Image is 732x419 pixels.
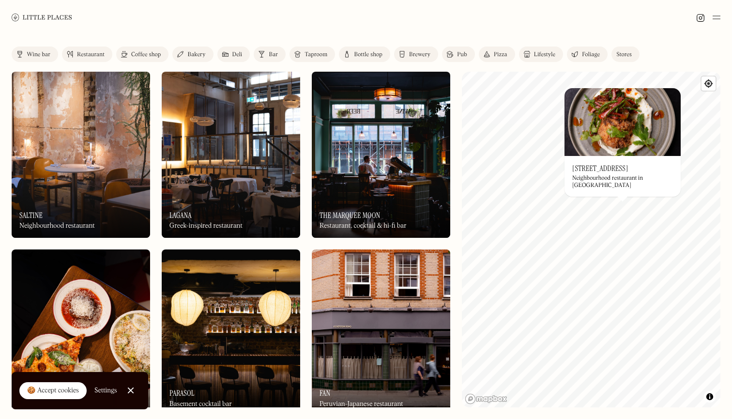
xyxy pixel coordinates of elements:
a: Pizza [479,47,515,62]
div: Foliage [582,52,600,58]
div: Neighbourhood restaurant [19,222,95,230]
div: Pizza [494,52,507,58]
img: Bad Boy Pizzeria [12,249,150,416]
a: FanFanFanPeruvian-Japanese restaurant [312,249,450,416]
div: Restaurant [77,52,105,58]
a: Deli [217,47,250,62]
h3: Saltine [19,211,43,220]
a: Pub [442,47,475,62]
div: 🍪 Accept cookies [27,386,79,396]
a: 10 Greek Street10 Greek Street[STREET_ADDRESS]Neighbourhood restaurant in [GEOGRAPHIC_DATA] [564,88,681,197]
div: Bakery [187,52,205,58]
img: Lagana [162,72,300,238]
a: Bakery [172,47,213,62]
div: Basement cocktail bar [169,400,232,408]
img: 10 Greek Street [564,88,681,156]
div: Wine bar [27,52,50,58]
a: Stores [611,47,640,62]
a: LaganaLaganaLaganaGreek-inspired restaurant [162,72,300,238]
div: Restaurant, cocktail & hi-fi bar [320,222,407,230]
canvas: Map [462,72,720,407]
div: Close Cookie Popup [130,390,131,391]
div: Bottle shop [354,52,382,58]
img: Fan [312,249,450,416]
a: The Marquee MoonThe Marquee MoonThe Marquee MoonRestaurant, cocktail & hi-fi bar [312,72,450,238]
a: Bar [254,47,286,62]
div: Coffee shop [131,52,161,58]
div: Stores [616,52,632,58]
h3: [STREET_ADDRESS] [572,164,628,173]
a: Settings [94,380,117,402]
div: Peruvian-Japanese restaurant [320,400,403,408]
div: Settings [94,387,117,394]
a: Lifestyle [519,47,563,62]
button: Find my location [701,77,716,91]
a: 🍪 Accept cookies [19,382,87,400]
h3: The Marquee Moon [320,211,380,220]
a: Wine bar [12,47,58,62]
img: Parasol [162,249,300,416]
h3: Lagana [169,211,192,220]
a: Bad Boy PizzeriaBad Boy PizzeriaBad Boy PizzeriaBethnal Green Pizzeria [12,249,150,416]
div: Pub [457,52,467,58]
a: Brewery [394,47,438,62]
img: Saltine [12,72,150,238]
img: The Marquee Moon [312,72,450,238]
a: Taproom [290,47,335,62]
div: Greek-inspired restaurant [169,222,243,230]
a: Foliage [567,47,608,62]
h3: Fan [320,388,330,398]
a: ParasolParasolParasolBasement cocktail bar [162,249,300,416]
a: Mapbox homepage [465,393,507,404]
div: Deli [232,52,243,58]
a: Close Cookie Popup [121,381,140,400]
div: Lifestyle [534,52,555,58]
span: Toggle attribution [707,391,713,402]
div: Neighbourhood restaurant in [GEOGRAPHIC_DATA] [572,175,673,189]
a: Coffee shop [116,47,168,62]
div: Brewery [409,52,430,58]
div: Taproom [305,52,327,58]
a: SaltineSaltineSaltineNeighbourhood restaurant [12,72,150,238]
button: Toggle attribution [704,391,716,403]
a: Bottle shop [339,47,390,62]
div: Bar [269,52,278,58]
h3: Parasol [169,388,195,398]
a: Restaurant [62,47,112,62]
